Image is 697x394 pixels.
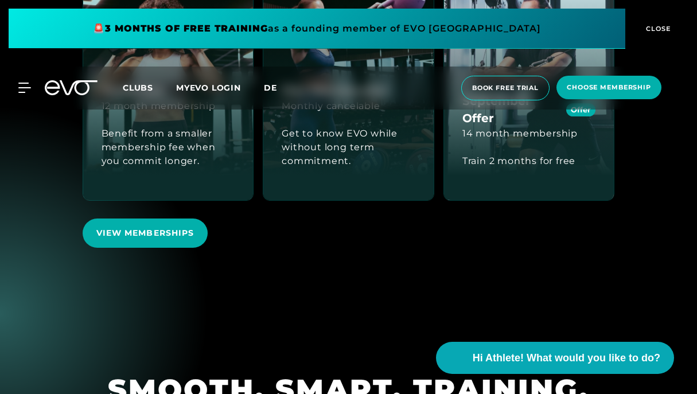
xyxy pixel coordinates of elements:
[458,76,553,100] a: book free trial
[436,342,674,374] button: Hi Athlete! What would you like to do?
[176,83,241,93] a: MYEVO LOGIN
[264,81,291,95] a: de
[282,127,415,168] div: Get to know EVO while without long term commitment.
[643,24,671,34] span: CLOSE
[462,127,578,141] div: 14 month membership
[96,227,194,239] span: VIEW MEMBERSHIPS
[553,76,665,100] a: choose membership
[567,83,651,92] span: choose membership
[123,82,176,93] a: Clubs
[472,83,539,93] span: book free trial
[473,350,660,366] span: Hi Athlete! What would you like to do?
[102,127,235,168] div: Benefit from a smaller membership fee when you commit longer.
[625,9,688,49] button: CLOSE
[83,210,213,256] a: VIEW MEMBERSHIPS
[264,83,277,93] span: de
[462,154,575,168] div: Train 2 months for free
[123,83,153,93] span: Clubs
